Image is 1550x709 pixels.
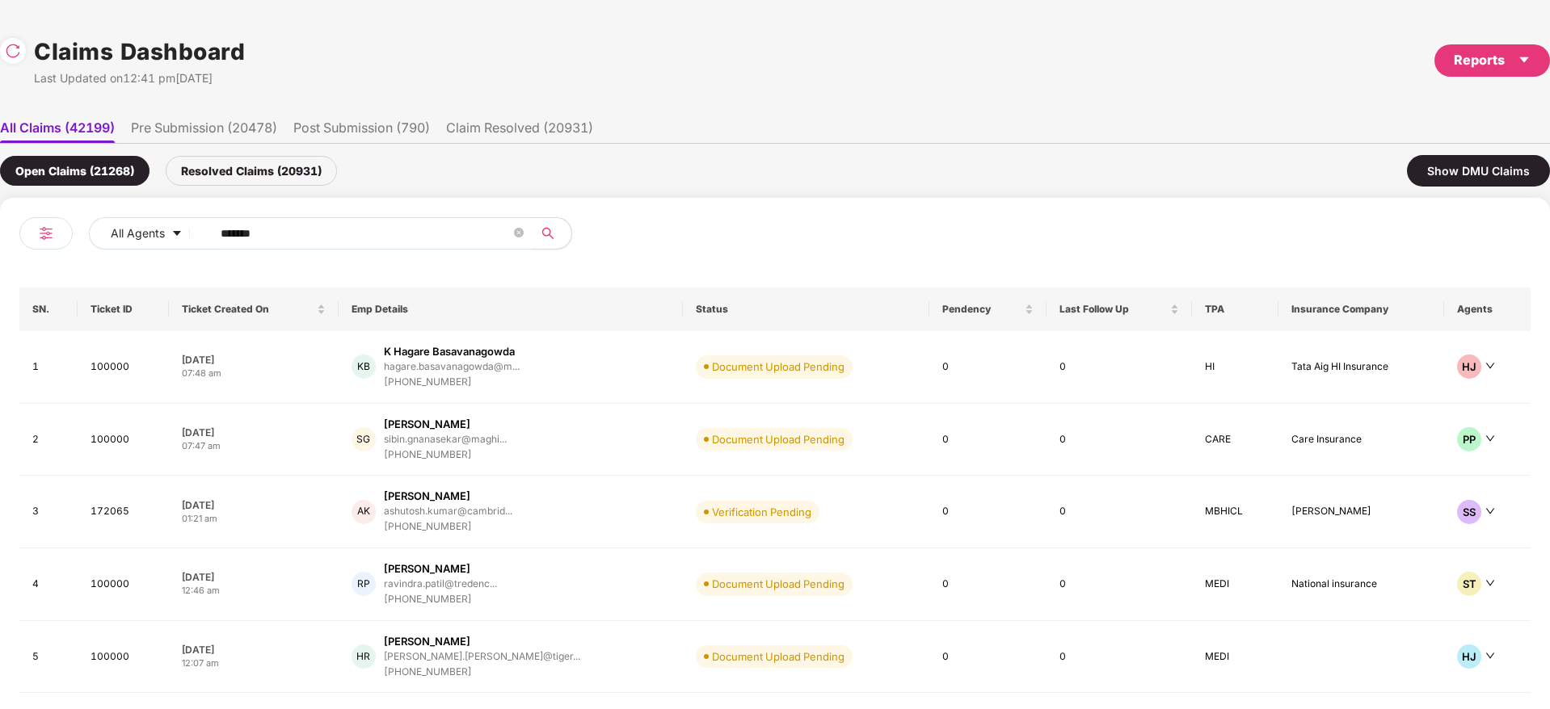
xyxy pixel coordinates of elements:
td: 0 [1047,476,1192,548]
th: Status [683,287,930,331]
th: Agents [1444,287,1531,331]
div: RP [352,572,376,596]
div: HJ [1457,354,1481,379]
span: close-circle [514,228,524,237]
div: 01:21 am [182,512,326,526]
div: K Hagare Basavanagowda [384,344,515,359]
td: Tata Aig HI Insurance [1278,331,1445,404]
div: Document Upload Pending [712,431,844,447]
td: 0 [929,476,1047,548]
span: Pendency [942,303,1021,316]
div: [PERSON_NAME] [384,561,470,577]
td: 2 [19,404,78,476]
div: SG [352,427,376,451]
div: [PHONE_NUMBER] [384,665,580,680]
td: 100000 [78,548,170,621]
th: Insurance Company [1278,287,1445,331]
div: Document Upload Pending [712,359,844,375]
td: 1 [19,331,78,404]
span: caret-down [171,228,183,241]
div: Last Updated on 12:41 pm[DATE] [34,69,245,87]
td: 0 [1047,404,1192,476]
div: Verification Pending [712,504,811,520]
th: Emp Details [339,287,683,331]
div: [DATE] [182,570,326,584]
td: [PERSON_NAME] [1278,476,1445,548]
div: hagare.basavanagowda@m... [384,361,520,371]
td: 100000 [78,331,170,404]
div: sibin.gnanasekar@maghi... [384,434,507,444]
th: SN. [19,287,78,331]
span: down [1485,361,1495,371]
span: down [1485,434,1495,443]
div: [DATE] [182,353,326,367]
td: 0 [1047,548,1192,621]
span: Last Follow Up [1059,303,1167,316]
th: Pendency [929,287,1047,331]
img: svg+xml;base64,PHN2ZyBpZD0iUmVsb2FkLTMyeDMyIiB4bWxucz0iaHR0cDovL3d3dy53My5vcmcvMjAwMC9zdmciIHdpZH... [5,43,21,59]
div: [PHONE_NUMBER] [384,447,507,463]
th: Ticket ID [78,287,170,331]
td: 0 [1047,621,1192,694]
div: KB [352,354,376,379]
img: svg+xml;base64,PHN2ZyB4bWxucz0iaHR0cDovL3d3dy53My5vcmcvMjAwMC9zdmciIHdpZHRoPSIyNCIgaGVpZ2h0PSIyNC... [36,224,56,243]
div: Resolved Claims (20931) [166,156,337,186]
div: [PERSON_NAME] [384,634,470,649]
li: Post Submission (790) [293,120,430,143]
td: 3 [19,476,78,548]
div: [PHONE_NUMBER] [384,375,520,390]
div: ST [1457,572,1481,596]
span: All Agents [111,224,165,242]
td: 5 [19,621,78,694]
span: down [1485,506,1495,516]
span: down [1485,651,1495,661]
td: CARE [1192,404,1278,476]
td: 100000 [78,404,170,476]
li: Claim Resolved (20931) [446,120,593,143]
div: HJ [1457,644,1481,669]
div: 07:47 am [182,439,326,453]
div: 07:48 am [182,367,326,380]
td: MEDI [1192,621,1278,694]
div: Document Upload Pending [712,576,844,592]
td: MEDI [1192,548,1278,621]
h1: Claims Dashboard [34,34,245,69]
td: Care Insurance [1278,404,1445,476]
span: caret-down [1518,53,1531,66]
td: 0 [929,404,1047,476]
td: 0 [929,548,1047,621]
span: Ticket Created On [182,303,314,316]
div: SS [1457,500,1481,524]
div: Document Upload Pending [712,648,844,665]
div: AK [352,500,376,524]
td: 4 [19,548,78,621]
div: [DATE] [182,498,326,512]
div: [PERSON_NAME] [384,489,470,504]
div: [DATE] [182,643,326,657]
div: ravindra.patil@tredenc... [384,578,497,589]
div: Show DMU Claims [1407,155,1550,187]
button: search [532,217,572,250]
span: down [1485,578,1495,588]
div: [PERSON_NAME] [384,417,470,432]
div: 12:07 am [182,657,326,670]
div: ashutosh.kumar@cambrid... [384,506,512,516]
td: 172065 [78,476,170,548]
div: HR [352,644,376,669]
td: National insurance [1278,548,1445,621]
td: 100000 [78,621,170,694]
div: [DATE] [182,426,326,439]
td: 0 [929,621,1047,694]
td: 0 [929,331,1047,404]
td: MBHICL [1192,476,1278,548]
li: Pre Submission (20478) [131,120,277,143]
div: [PERSON_NAME].[PERSON_NAME]@tiger... [384,651,580,661]
td: 0 [1047,331,1192,404]
span: close-circle [514,226,524,241]
div: PP [1457,427,1481,451]
button: All Agentscaret-down [89,217,217,250]
div: 12:46 am [182,584,326,598]
div: [PHONE_NUMBER] [384,519,512,535]
th: Last Follow Up [1047,287,1192,331]
span: search [532,227,563,240]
